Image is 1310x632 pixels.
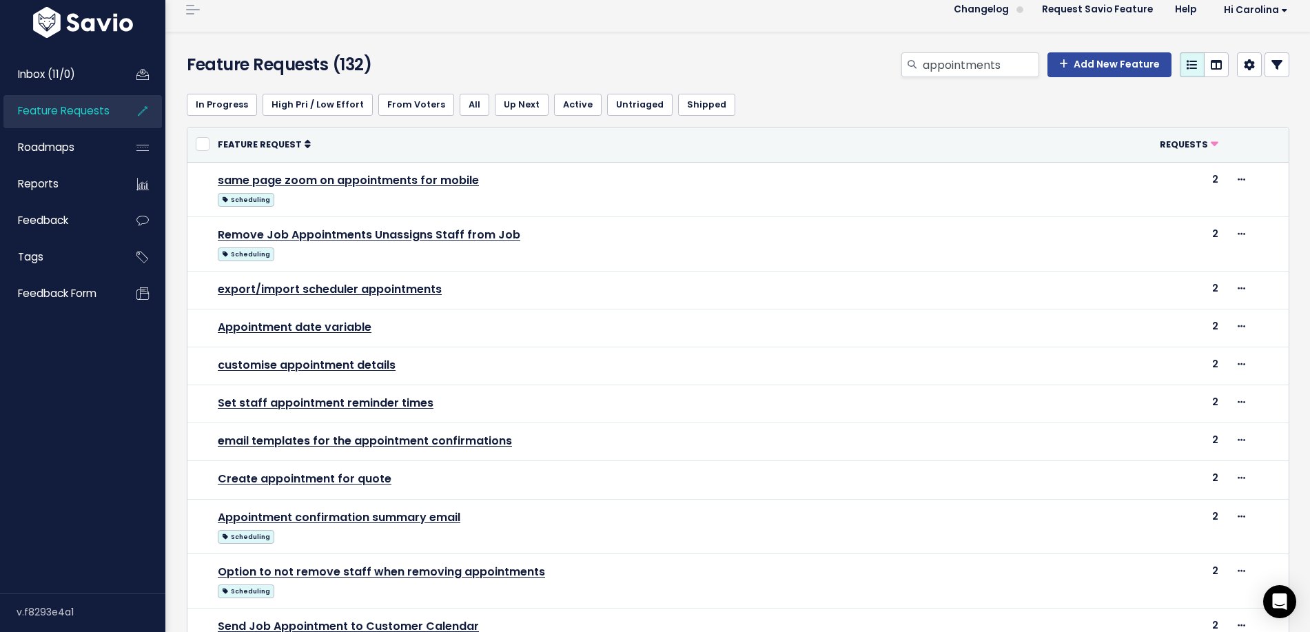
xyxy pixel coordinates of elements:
[18,249,43,264] span: Tags
[218,247,274,261] span: Scheduling
[218,564,545,580] a: Option to not remove staff when removing appointments
[218,582,274,599] a: Scheduling
[921,52,1039,77] input: Search features...
[1070,553,1227,608] td: 2
[218,193,274,207] span: Scheduling
[218,471,391,487] a: Create appointment for quote
[554,94,602,116] a: Active
[218,281,442,297] a: export/import scheduler appointments
[218,395,433,411] a: Set staff appointment reminder times
[1070,162,1227,216] td: 2
[607,94,673,116] a: Untriaged
[218,245,274,262] a: Scheduling
[954,5,1009,14] span: Changelog
[1224,5,1288,15] span: Hi Carolina
[187,94,257,116] a: In Progress
[1070,271,1227,309] td: 2
[1160,139,1208,150] span: Requests
[218,433,512,449] a: email templates for the appointment confirmations
[218,172,479,188] a: same page zoom on appointments for mobile
[18,103,110,118] span: Feature Requests
[1070,309,1227,347] td: 2
[3,241,114,273] a: Tags
[495,94,549,116] a: Up Next
[263,94,373,116] a: High Pri / Low Effort
[30,7,136,38] img: logo-white.9d6f32f41409.svg
[17,594,165,630] div: v.f8293e4a1
[3,59,114,90] a: Inbox (11/0)
[1070,385,1227,423] td: 2
[1070,461,1227,499] td: 2
[1047,52,1171,77] a: Add New Feature
[460,94,489,116] a: All
[1160,137,1218,151] a: Requests
[187,52,541,77] h4: Feature Requests (132)
[218,357,396,373] a: customise appointment details
[678,94,735,116] a: Shipped
[18,286,96,300] span: Feedback form
[1070,423,1227,461] td: 2
[18,67,75,81] span: Inbox (11/0)
[3,95,114,127] a: Feature Requests
[3,168,114,200] a: Reports
[18,176,59,191] span: Reports
[218,227,520,243] a: Remove Job Appointments Unassigns Staff from Job
[218,139,302,150] span: Feature Request
[1070,499,1227,553] td: 2
[187,94,1289,116] ul: Filter feature requests
[18,213,68,227] span: Feedback
[218,319,371,335] a: Appointment date variable
[218,527,274,544] a: Scheduling
[218,190,274,207] a: Scheduling
[1070,216,1227,271] td: 2
[3,205,114,236] a: Feedback
[3,132,114,163] a: Roadmaps
[3,278,114,309] a: Feedback form
[218,530,274,544] span: Scheduling
[1070,347,1227,385] td: 2
[218,137,311,151] a: Feature Request
[1263,585,1296,618] div: Open Intercom Messenger
[218,584,274,598] span: Scheduling
[18,140,74,154] span: Roadmaps
[218,509,460,525] a: Appointment confirmation summary email
[378,94,454,116] a: From Voters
